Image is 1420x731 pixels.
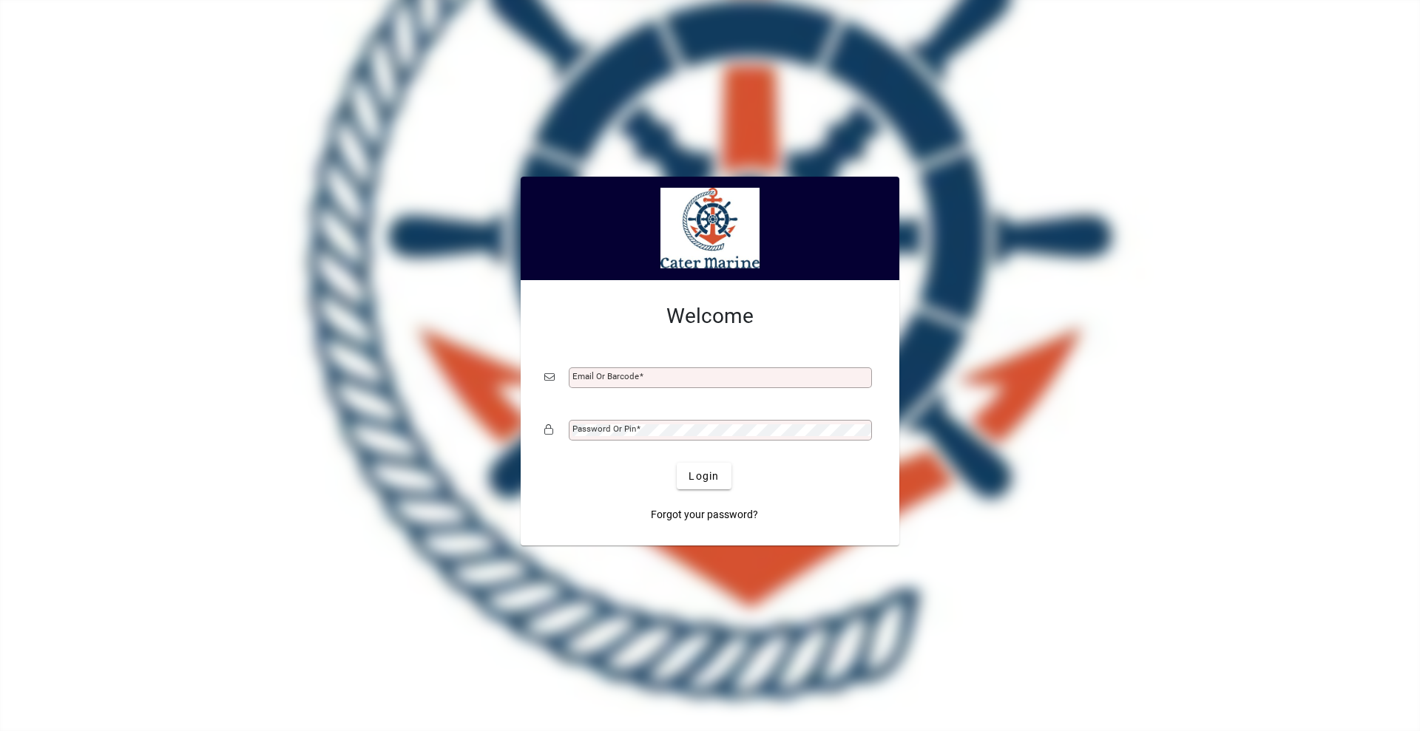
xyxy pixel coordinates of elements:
[651,507,758,523] span: Forgot your password?
[572,424,636,434] mat-label: Password or Pin
[572,371,639,381] mat-label: Email or Barcode
[677,463,731,489] button: Login
[544,304,876,329] h2: Welcome
[645,501,764,528] a: Forgot your password?
[689,469,719,484] span: Login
